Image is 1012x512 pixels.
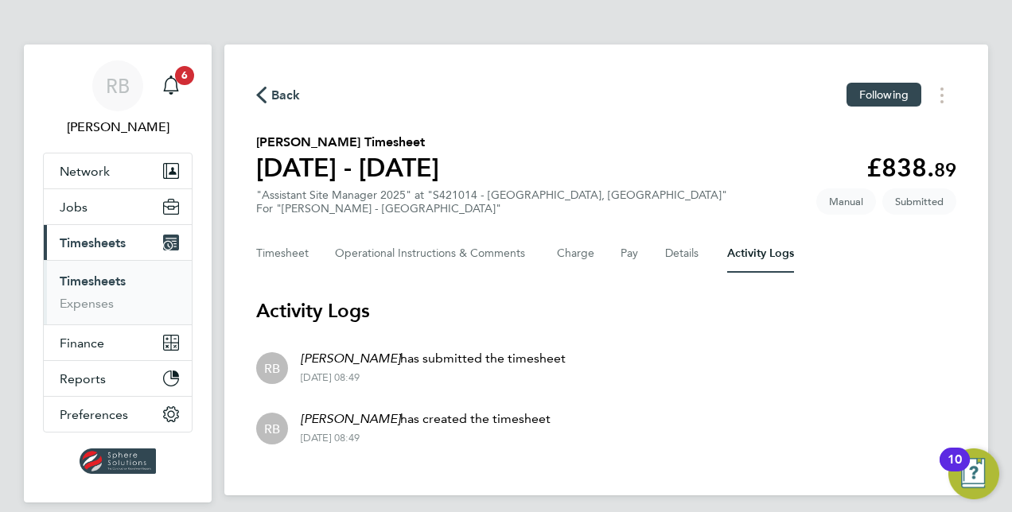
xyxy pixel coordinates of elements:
[106,76,130,96] span: RB
[859,87,909,102] span: Following
[256,235,309,273] button: Timesheet
[256,85,301,105] button: Back
[264,420,280,437] span: RB
[621,235,640,273] button: Pay
[301,409,551,429] p: has created the timesheet
[948,460,962,480] div: 10
[60,336,104,351] span: Finance
[727,235,794,273] button: Activity Logs
[44,225,192,260] button: Timesheets
[256,202,727,215] div: For "[PERSON_NAME] - [GEOGRAPHIC_DATA]"
[256,352,288,384] div: Rob Bennett
[60,235,126,250] span: Timesheets
[24,45,212,502] nav: Main navigation
[44,397,192,432] button: Preferences
[44,260,192,324] div: Timesheets
[60,200,88,215] span: Jobs
[816,188,876,215] span: This timesheet was manually created.
[934,158,956,181] span: 89
[948,448,999,499] button: Open Resource Center, 10 new notifications
[301,371,566,384] div: [DATE] 08:49
[44,361,192,396] button: Reports
[256,413,288,444] div: Rob Bennett
[256,133,439,152] h2: [PERSON_NAME] Timesheet
[665,235,702,273] button: Details
[44,325,192,360] button: Finance
[175,66,194,85] span: 6
[60,296,114,311] a: Expenses
[80,448,157,474] img: spheresolutions-logo-retina.png
[43,60,193,137] a: RB[PERSON_NAME]
[60,164,110,179] span: Network
[256,152,439,184] h1: [DATE] - [DATE]
[44,189,192,224] button: Jobs
[928,83,956,107] button: Timesheets Menu
[301,411,400,426] em: [PERSON_NAME]
[44,153,192,188] button: Network
[60,371,106,386] span: Reports
[256,188,727,215] div: "Assistant Site Manager 2025" at "S421014 - [GEOGRAPHIC_DATA], [GEOGRAPHIC_DATA]"
[301,432,551,444] div: [DATE] 08:49
[882,188,956,215] span: This timesheet is Submitted.
[271,86,301,105] span: Back
[557,235,595,273] button: Charge
[43,118,193,137] span: Rob Bennett
[264,359,280,377] span: RB
[155,60,187,111] a: 6
[301,351,400,366] em: [PERSON_NAME]
[60,407,128,422] span: Preferences
[60,273,126,289] a: Timesheets
[301,349,566,368] p: has submitted the timesheet
[43,448,193,474] a: Go to home page
[866,153,956,183] app-decimal: £838.
[335,235,531,273] button: Operational Instructions & Comments
[847,83,921,107] button: Following
[256,298,956,324] h3: Activity Logs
